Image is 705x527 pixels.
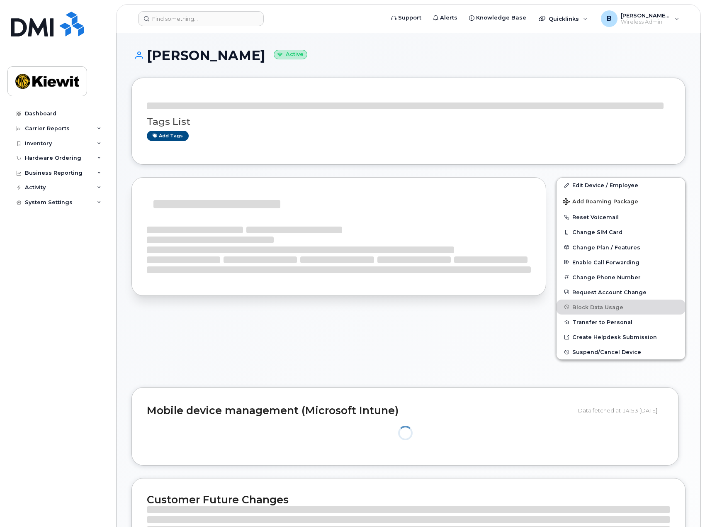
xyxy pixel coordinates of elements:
h1: [PERSON_NAME] [131,48,686,63]
button: Block Data Usage [557,300,685,315]
span: Change Plan / Features [572,244,640,250]
button: Change Plan / Features [557,240,685,255]
span: Enable Call Forwarding [572,259,639,265]
button: Suspend/Cancel Device [557,344,685,359]
button: Change Phone Number [557,270,685,285]
span: Add Roaming Package [563,198,638,206]
a: Add tags [147,131,189,141]
a: Edit Device / Employee [557,178,685,193]
button: Reset Voicemail [557,210,685,224]
h3: Tags List [147,117,670,127]
button: Enable Call Forwarding [557,255,685,270]
span: Suspend/Cancel Device [572,349,641,355]
h2: Customer Future Changes [147,493,670,506]
h2: Mobile device management (Microsoft Intune) [147,405,572,417]
button: Change SIM Card [557,224,685,239]
button: Add Roaming Package [557,193,685,210]
button: Request Account Change [557,285,685,300]
div: Data fetched at 14:53 [DATE] [578,403,664,418]
a: Create Helpdesk Submission [557,329,685,344]
button: Transfer to Personal [557,315,685,329]
small: Active [274,50,307,59]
